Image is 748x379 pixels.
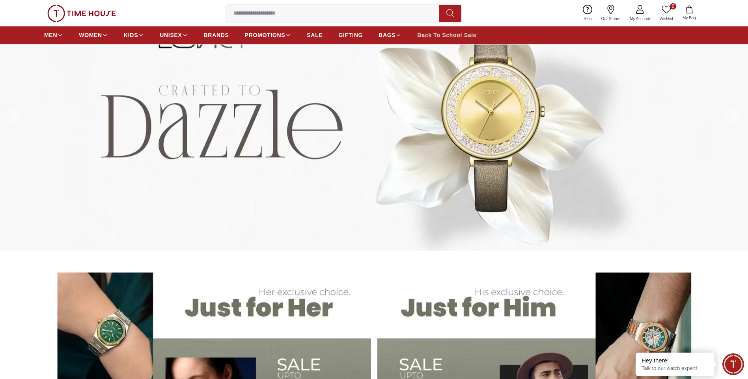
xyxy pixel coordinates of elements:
[417,31,476,39] span: Back To School Sale
[79,31,102,39] span: WOMEN
[160,28,188,42] a: UNISEX
[47,5,116,22] img: ...
[379,31,395,39] span: BAGS
[245,31,285,39] span: PROMOTIONS
[722,353,744,375] div: Chat Widget
[679,15,699,21] span: My Bag
[627,16,653,22] span: My Account
[245,28,291,42] a: PROMOTIONS
[44,31,57,39] span: MEN
[204,31,229,39] span: BRANDS
[124,28,144,42] a: KIDS
[124,31,138,39] span: KIDS
[417,28,476,42] a: Back To School Sale
[160,31,182,39] span: UNISEX
[204,28,229,42] a: BRANDS
[579,3,597,23] a: Help
[307,31,323,39] span: SALE
[44,28,63,42] a: MEN
[338,31,363,39] span: GIFTING
[642,365,709,372] p: Talk to our watch expert!
[79,28,108,42] a: WOMEN
[655,3,678,23] a: 0Wishlist
[379,28,401,42] a: BAGS
[657,16,676,22] span: Wishlist
[338,28,363,42] a: GIFTING
[670,3,676,9] span: 0
[678,4,701,22] button: My Bag
[580,16,595,22] span: Help
[598,16,623,22] span: Our Stores
[307,28,323,42] a: SALE
[597,3,625,23] a: Our Stores
[642,357,709,364] div: Hey there!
